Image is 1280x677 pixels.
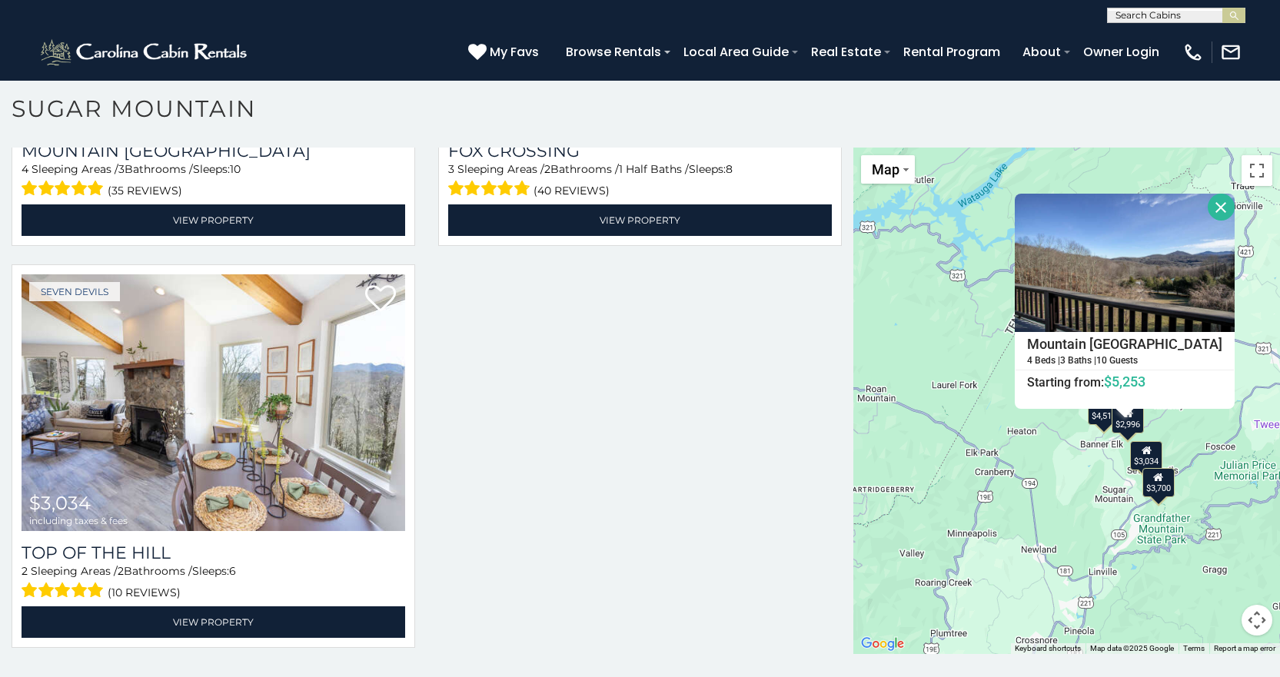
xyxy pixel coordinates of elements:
[22,274,405,531] a: Top Of The Hill $3,034 including taxes & fees
[108,582,181,602] span: (10 reviews)
[108,181,182,201] span: (35 reviews)
[29,516,128,526] span: including taxes & fees
[1242,605,1272,636] button: Map camera controls
[448,162,454,176] span: 3
[22,204,405,236] a: View Property
[726,162,733,176] span: 8
[1016,333,1234,356] h4: Mountain [GEOGRAPHIC_DATA]
[857,634,908,654] a: Open this area in Google Maps (opens a new window)
[1183,644,1205,652] a: Terms (opens in new tab)
[1015,194,1235,332] img: Mountain Skye Lodge
[1089,395,1121,424] div: $4,512
[803,38,889,65] a: Real Estate
[1060,355,1096,365] h5: 3 Baths |
[118,564,124,578] span: 2
[857,634,908,654] img: Google
[22,274,405,531] img: Top Of The Hill
[22,564,28,578] span: 2
[118,162,125,176] span: 3
[1131,441,1163,470] div: $3,034
[558,38,669,65] a: Browse Rentals
[365,284,396,316] a: Add to favorites
[1112,404,1145,433] div: $2,996
[1214,644,1275,652] a: Report a map error
[1090,644,1174,652] span: Map data ©2025 Google
[38,37,251,68] img: White-1-2.png
[619,162,689,176] span: 1 Half Baths /
[896,38,1008,65] a: Rental Program
[1027,355,1060,365] h5: 4 Beds |
[1220,41,1242,63] img: mail-regular-white.png
[229,564,236,578] span: 6
[1182,41,1204,63] img: phone-regular-white.png
[1104,373,1145,389] span: $5,253
[1142,467,1175,496] div: $3,700
[22,161,405,201] div: Sleeping Areas / Bathrooms / Sleeps:
[1015,332,1235,390] a: Mountain [GEOGRAPHIC_DATA] 4 Beds | 3 Baths | 10 Guests Starting from:$5,253
[448,204,832,236] a: View Property
[1015,643,1081,654] button: Keyboard shortcuts
[22,543,405,563] a: Top Of The Hill
[29,492,91,514] span: $3,034
[230,162,241,176] span: 10
[448,141,832,161] a: Fox Crossing
[872,161,899,178] span: Map
[22,141,405,161] a: Mountain [GEOGRAPHIC_DATA]
[861,155,915,184] button: Change map style
[22,606,405,638] a: View Property
[22,162,28,176] span: 4
[534,181,610,201] span: (40 reviews)
[448,161,832,201] div: Sleeping Areas / Bathrooms / Sleeps:
[22,563,405,602] div: Sleeping Areas / Bathrooms / Sleeps:
[490,42,539,61] span: My Favs
[29,282,120,301] a: Seven Devils
[22,141,405,161] h3: Mountain Skye Lodge
[468,42,543,62] a: My Favs
[1208,194,1235,221] button: Close
[544,162,550,176] span: 2
[1242,155,1272,186] button: Toggle fullscreen view
[1076,38,1167,65] a: Owner Login
[1096,355,1138,365] h5: 10 Guests
[676,38,796,65] a: Local Area Guide
[1015,38,1069,65] a: About
[1016,373,1234,389] h6: Starting from:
